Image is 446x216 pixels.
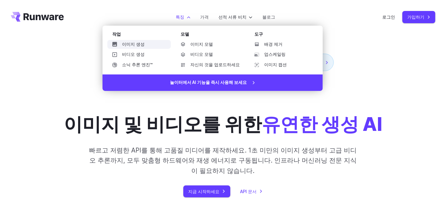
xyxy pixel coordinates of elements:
[262,113,382,135] font: 유연한 생성 AI
[112,31,121,37] font: 작업
[264,52,286,57] font: 업스케일링
[103,74,323,91] a: 놀이터에서 AI 기능을 즉시 사용해 보세요
[64,113,262,135] font: 이미지 및 비디오를 위한
[122,52,145,57] font: 비디오 생성
[176,14,184,20] font: 특징
[200,13,209,20] a: 가격
[107,40,171,49] a: 이미지 생성
[190,52,213,57] font: 비디오 모델
[402,11,435,23] a: 가입하기
[122,62,153,67] font: 소닉 추론 엔진™
[240,189,257,194] font: API 문서
[107,60,171,70] a: 소닉 추론 엔진™
[218,14,246,20] font: 선적 서류 비치
[262,13,275,20] a: 블로그
[407,14,424,20] font: 가입하기
[11,12,64,22] a: 이동 /
[176,60,245,70] a: 자신의 것을 업로드하세요
[107,50,171,59] a: 비디오 생성
[250,50,313,59] a: 업스케일링
[183,185,230,197] a: 지금 시작하세요
[181,31,189,37] font: 모델
[262,14,275,20] font: 블로그
[190,62,240,67] font: 자신의 것을 업로드하세요
[250,60,313,70] a: 이미지 캡션
[89,146,357,175] font: 빠르고 저렴한 API를 통해 고품질 미디어를 제작하세요. 1초 미만의 이미지 생성부터 고급 비디오 추론까지, 모두 맞춤형 하드웨어와 재생 에너지로 구동됩니다. 인프라나 머신러...
[170,80,247,85] font: 놀이터에서 AI 기능을 즉시 사용해 보세요
[250,40,313,49] a: 배경 제거
[382,13,395,20] a: 로그인
[264,62,287,67] font: 이미지 캡션
[382,14,395,20] font: 로그인
[176,40,245,49] a: 이미지 모델
[254,31,263,37] font: 도구
[200,14,209,20] font: 가격
[240,188,263,195] a: API 문서
[176,50,245,59] a: 비디오 모델
[264,42,282,47] font: 배경 제거
[190,42,213,47] font: 이미지 모델
[188,189,219,194] font: 지금 시작하세요
[122,42,145,47] font: 이미지 생성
